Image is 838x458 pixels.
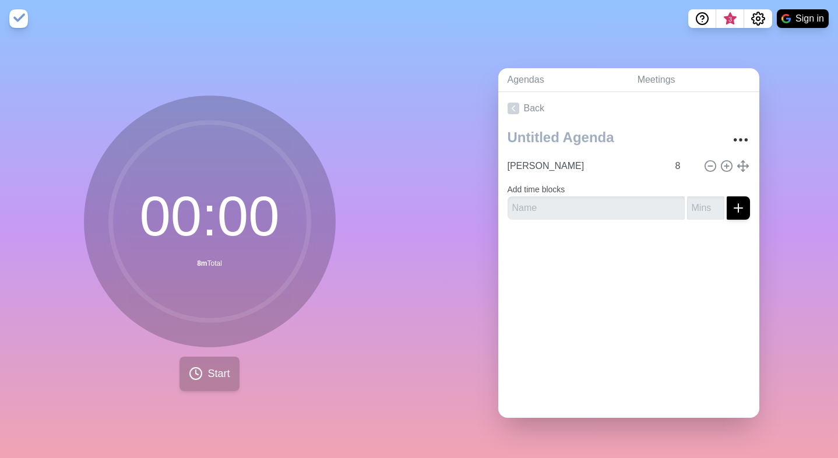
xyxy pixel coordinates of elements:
button: Sign in [777,9,829,28]
input: Name [508,196,685,220]
button: Settings [744,9,772,28]
input: Name [503,154,668,178]
a: Back [498,92,759,125]
a: Agendas [498,68,628,92]
button: More [729,128,752,152]
button: Start [179,357,239,391]
input: Mins [671,154,699,178]
input: Mins [687,196,724,220]
a: Meetings [628,68,759,92]
label: Add time blocks [508,185,565,194]
button: Help [688,9,716,28]
img: timeblocks logo [9,9,28,28]
span: 3 [726,15,735,24]
img: google logo [781,14,791,23]
span: Start [207,366,230,382]
button: What’s new [716,9,744,28]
